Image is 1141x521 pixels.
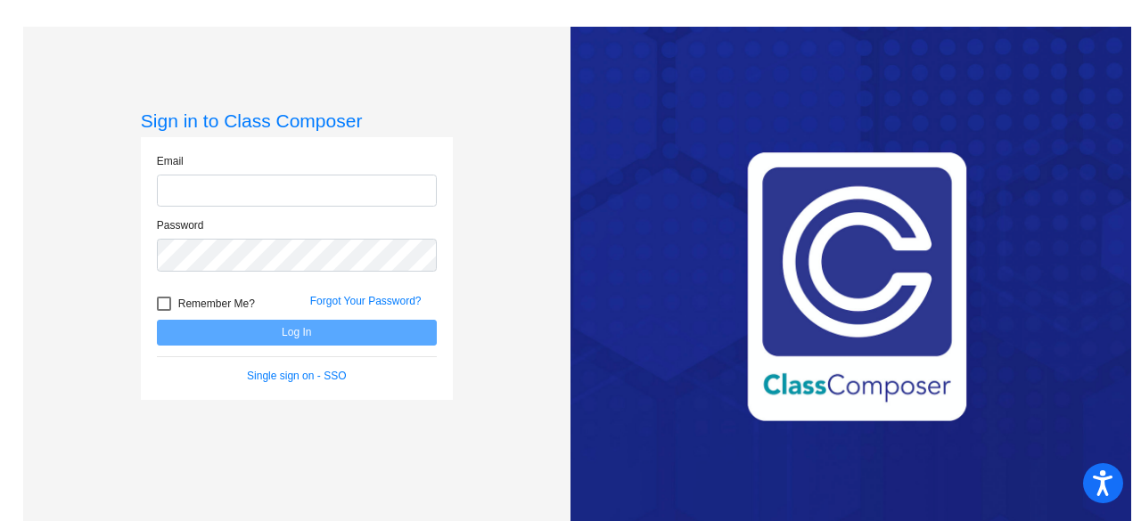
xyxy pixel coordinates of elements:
button: Log In [157,320,437,346]
label: Password [157,217,204,233]
a: Single sign on - SSO [247,370,346,382]
label: Email [157,153,184,169]
h3: Sign in to Class Composer [141,110,453,132]
a: Forgot Your Password? [310,295,422,307]
span: Remember Me? [178,293,255,314]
